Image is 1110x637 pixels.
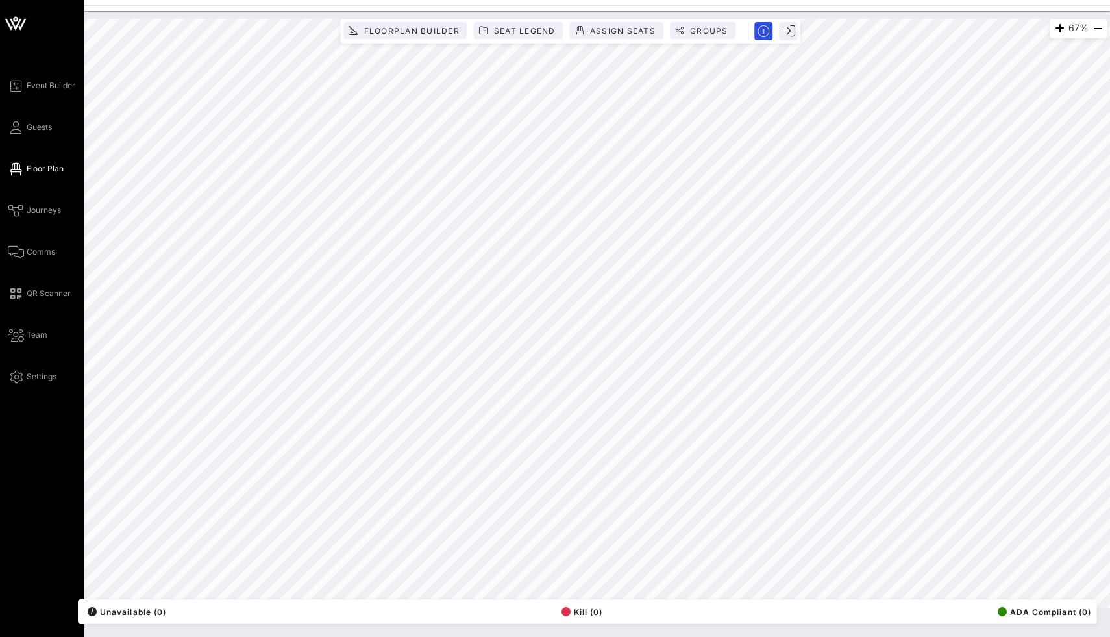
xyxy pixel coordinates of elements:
a: Team [8,327,47,343]
span: Unavailable (0) [88,607,166,617]
a: Journeys [8,203,61,218]
a: Comms [8,244,55,260]
button: ADA Compliant (0) [994,603,1091,621]
button: Kill (0) [558,603,603,621]
a: Event Builder [8,78,75,94]
button: Floorplan Builder [343,22,467,39]
a: Settings [8,369,56,384]
button: Assign Seats [570,22,663,39]
span: Guests [27,121,52,133]
span: Event Builder [27,80,75,92]
span: Journeys [27,205,61,216]
div: 67% [1050,19,1107,38]
span: Groups [689,26,728,36]
a: Floor Plan [8,161,64,177]
span: Floor Plan [27,163,64,175]
span: Kill (0) [561,607,603,617]
a: QR Scanner [8,286,71,301]
button: /Unavailable (0) [84,603,166,621]
span: Comms [27,246,55,258]
span: Assign Seats [589,26,656,36]
span: ADA Compliant (0) [998,607,1091,617]
span: Settings [27,371,56,382]
a: Guests [8,119,52,135]
div: / [88,607,97,616]
span: QR Scanner [27,288,71,299]
span: Team [27,329,47,341]
button: Seat Legend [474,22,563,39]
span: Floorplan Builder [363,26,459,36]
button: Groups [670,22,736,39]
span: Seat Legend [493,26,556,36]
